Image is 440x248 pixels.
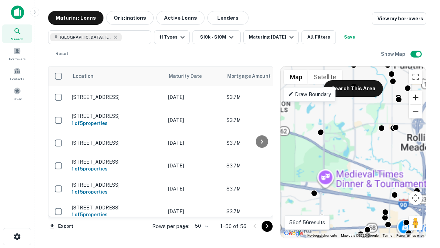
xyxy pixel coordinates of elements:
p: [STREET_ADDRESS] [72,182,161,188]
button: Maturing Loans [48,11,103,25]
button: Go to next page [262,221,273,232]
a: View my borrowers [372,12,426,25]
button: Active Loans [156,11,205,25]
button: Save your search to get updates of matches that match your search criteria. [339,30,361,44]
h6: 1 of 5 properties [72,165,161,173]
a: Open this area in Google Maps (opens a new window) [282,229,305,238]
p: [STREET_ADDRESS] [72,113,161,119]
h6: 1 of 5 properties [72,211,161,218]
p: 56 of 56 results [289,218,325,227]
p: $3.7M [227,185,295,193]
p: [DATE] [168,139,220,147]
button: Zoom out [409,105,422,118]
button: Show satellite imagery [308,70,342,84]
button: Reset [51,47,73,61]
th: Location [68,66,165,86]
h6: 1 of 5 properties [72,188,161,196]
button: Maturing [DATE] [243,30,299,44]
p: $3.7M [227,139,295,147]
th: Maturity Date [165,66,223,86]
span: Search [11,36,23,42]
a: Report a map error [396,234,424,237]
th: Mortgage Amount [223,66,299,86]
button: Show street map [284,70,308,84]
span: Map data ©2025 Google [341,234,378,237]
a: Borrowers [2,44,32,63]
p: [DATE] [168,116,220,124]
button: Map camera controls [409,191,422,205]
p: [DATE] [168,185,220,193]
span: Saved [12,96,22,102]
a: Contacts [2,64,32,83]
button: All Filters [301,30,336,44]
p: 1–50 of 56 [220,222,246,230]
p: $3.7M [227,162,295,169]
span: Maturity Date [169,72,211,80]
iframe: Chat Widget [406,193,440,226]
p: [DATE] [168,162,220,169]
h6: 1 of 5 properties [72,120,161,127]
img: capitalize-icon.png [11,6,24,19]
p: [STREET_ADDRESS] [72,205,161,211]
p: [STREET_ADDRESS] [72,94,161,100]
button: Export [48,221,75,231]
button: 11 Types [154,30,190,44]
span: [GEOGRAPHIC_DATA], [GEOGRAPHIC_DATA] [60,34,111,40]
button: Zoom in [409,91,422,104]
div: Maturing [DATE] [249,33,296,41]
p: $3.7M [227,208,295,215]
span: Location [73,72,93,80]
h6: Show Map [381,50,406,58]
img: Google [282,229,305,238]
div: 50 [192,221,209,231]
a: Search [2,24,32,43]
button: Search This Area [324,80,383,97]
button: Toggle fullscreen view [409,70,422,84]
span: Borrowers [9,56,25,62]
button: $10k - $10M [192,30,241,44]
p: [STREET_ADDRESS] [72,159,161,165]
span: Mortgage Amount [227,72,279,80]
p: $3.7M [227,93,295,101]
button: Lenders [207,11,249,25]
a: Terms (opens in new tab) [383,234,392,237]
p: Draw Boundary [288,90,331,99]
a: Saved [2,84,32,103]
p: [DATE] [168,208,220,215]
p: [DATE] [168,93,220,101]
p: $3.7M [227,116,295,124]
button: Keyboard shortcuts [307,233,337,238]
span: Contacts [10,76,24,82]
p: Rows per page: [152,222,189,230]
div: 0 0 [280,66,426,238]
p: [STREET_ADDRESS] [72,140,161,146]
button: Originations [106,11,154,25]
